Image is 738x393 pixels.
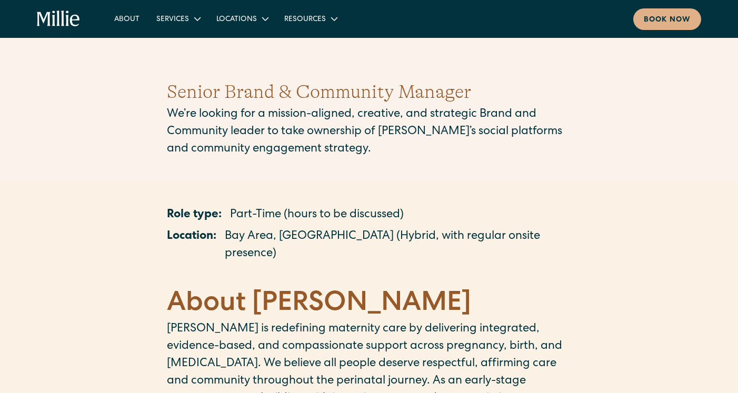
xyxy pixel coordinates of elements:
p: ‍ [167,267,571,285]
div: Services [148,10,208,27]
div: Services [156,14,189,25]
p: Location: [167,228,216,263]
p: Role type: [167,207,222,224]
p: Part-Time (hours to be discussed) [230,207,404,224]
strong: About [PERSON_NAME] [167,291,471,318]
div: Locations [216,14,257,25]
div: Locations [208,10,276,27]
div: Resources [276,10,345,27]
p: Bay Area, [GEOGRAPHIC_DATA] (Hybrid, with regular onsite presence) [225,228,571,263]
p: We’re looking for a mission-aligned, creative, and strategic Brand and Community leader to take o... [167,106,571,158]
a: About [106,10,148,27]
div: Book now [644,15,691,26]
a: home [37,11,80,27]
h1: Senior Brand & Community Manager [167,78,571,106]
div: Resources [284,14,326,25]
a: Book now [633,8,701,30]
